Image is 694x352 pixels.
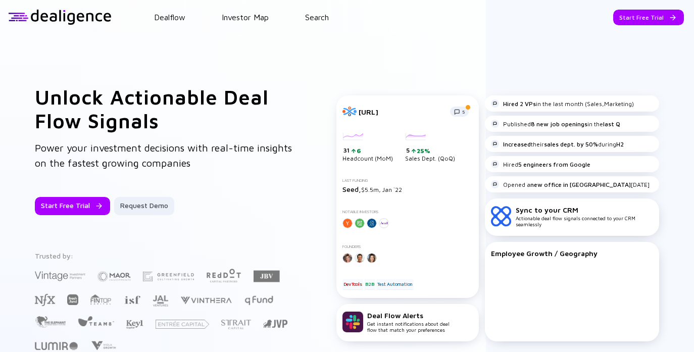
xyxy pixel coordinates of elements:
div: Last Funding [342,178,473,183]
strong: sales dept. by 50% [544,140,598,148]
img: Greenfield Partners [143,272,194,281]
div: Notable Investors [342,210,473,214]
img: Team8 [78,316,114,326]
div: in the last month (Sales,Marketing) [491,99,634,108]
div: Published in the [491,120,620,128]
div: $5.5m, Jan `22 [342,185,473,193]
img: Lumir Ventures [35,342,78,350]
div: 31 [343,146,393,155]
a: Investor Map [222,13,269,22]
img: JBV Capital [254,270,280,283]
img: Jerusalem Venture Partners [263,320,287,328]
strong: H2 [616,140,624,148]
strong: 5 engineers from Google [518,161,590,168]
div: Hired [491,160,590,168]
img: Strait Capital [221,320,251,329]
button: Start Free Trial [35,197,110,215]
img: Viola Growth [90,341,117,350]
strong: Hired 2 VPs [503,100,536,108]
button: Start Free Trial [613,10,684,25]
div: DevTools [342,279,363,289]
div: 25% [416,147,430,155]
div: their during [491,140,624,148]
strong: Increased [503,140,531,148]
div: Sales Dept. (QoQ) [405,133,455,162]
img: Vinthera [180,295,232,305]
img: Maor Investments [97,268,131,285]
div: Headcount (MoM) [342,133,393,162]
strong: new office in [GEOGRAPHIC_DATA] [530,181,631,188]
a: Search [305,13,329,22]
img: The Elephant [35,316,66,328]
div: 5 [406,146,455,155]
img: JAL Ventures [153,295,168,307]
span: Seed, [342,185,361,193]
div: Trusted by: [35,252,293,260]
div: Opened a [DATE] [491,180,650,188]
div: Get instant notifications about deal flow that match your preferences [367,311,450,333]
div: [URL] [359,108,444,116]
div: B2B [364,279,375,289]
strong: 8 new job openings [531,120,587,128]
div: Founders [342,244,473,249]
img: Red Dot Capital Partners [206,267,241,283]
img: Entrée Capital [156,320,209,329]
div: Deal Flow Alerts [367,311,450,320]
img: NFX [35,294,55,306]
img: FINTOP Capital [90,294,112,305]
img: Key1 Capital [126,320,143,329]
div: Employee Growth / Geography [491,249,653,258]
h1: Unlock Actionable Deal Flow Signals [35,85,296,132]
a: Dealflow [154,13,185,22]
span: Power your investment decisions with real-time insights on the fastest growing companies [35,142,292,169]
img: Israel Secondary Fund [124,295,140,304]
div: 6 [356,147,361,155]
strong: last Q [603,120,620,128]
div: Actionable deal flow signals connected to your CRM seamlessly [516,206,653,227]
div: Sync to your CRM [516,206,653,214]
div: Test Automation [376,279,414,289]
img: Vintage Investment Partners [35,270,85,282]
button: Request Demo [114,197,174,215]
img: Q Fund [244,294,274,306]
